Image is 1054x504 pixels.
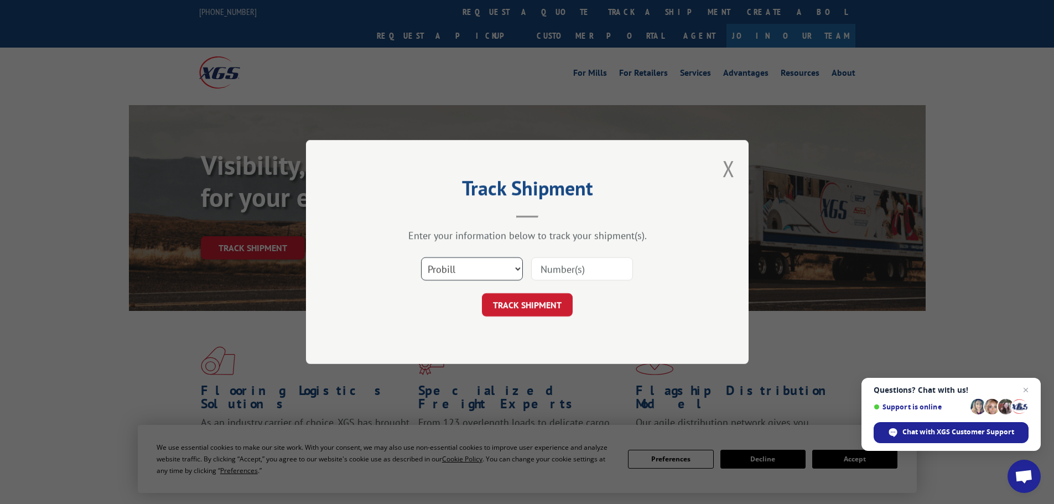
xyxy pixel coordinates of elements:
[874,386,1029,394] span: Questions? Chat with us!
[874,422,1029,443] div: Chat with XGS Customer Support
[361,229,693,242] div: Enter your information below to track your shipment(s).
[874,403,967,411] span: Support is online
[1008,460,1041,493] div: Open chat
[902,427,1014,437] span: Chat with XGS Customer Support
[531,257,633,280] input: Number(s)
[1019,383,1032,397] span: Close chat
[482,293,573,316] button: TRACK SHIPMENT
[723,154,735,183] button: Close modal
[361,180,693,201] h2: Track Shipment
